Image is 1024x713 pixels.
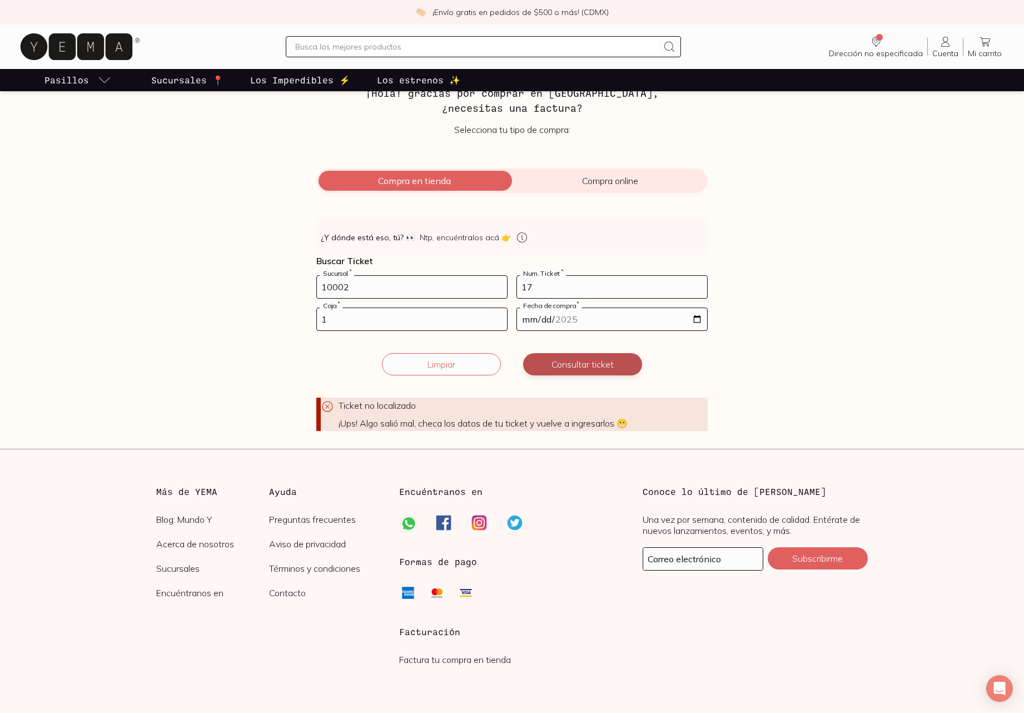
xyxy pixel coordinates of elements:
a: Sucursales [156,563,269,574]
div: Open Intercom Messenger [986,675,1013,702]
span: Mi carrito [968,48,1002,58]
span: Dirección no especificada [829,48,923,58]
span: Compra online [512,175,708,186]
p: Pasillos [44,73,89,87]
a: pasillo-todos-link [42,69,113,91]
label: Num. Ticket [520,269,566,278]
p: Sucursales 📍 [151,73,223,87]
p: Los estrenos ✨ [377,73,460,87]
p: Los Imperdibles ⚡️ [250,73,350,87]
h3: ¡Hola! gracias por comprar en [GEOGRAPHIC_DATA], ¿necesitas una factura? [316,86,708,115]
a: Encuéntranos en [156,587,269,598]
h3: Formas de pago [399,555,477,568]
h3: Conoce lo último de [PERSON_NAME] [643,485,868,498]
a: Preguntas frecuentes [269,514,382,525]
img: check [416,7,426,17]
a: Cuenta [928,35,963,58]
a: Contacto [269,587,382,598]
label: Caja [320,301,342,310]
input: Busca los mejores productos [295,40,658,53]
a: Los Imperdibles ⚡️ [248,69,352,91]
a: Los estrenos ✨ [375,69,463,91]
a: Términos y condiciones [269,563,382,574]
a: Factura tu compra en tienda [399,654,511,665]
span: Ntp, encuéntralos acá 👉 [420,232,511,243]
h3: Ayuda [269,485,382,498]
a: Blog: Mundo Y [156,514,269,525]
input: 03 [317,308,507,330]
button: Subscribirme [768,547,868,570]
button: Limpiar [382,353,501,375]
span: ¡Ups! Algo salió mal, checa los datos de tu ticket y vuelve a ingresarlos 😬 [339,418,708,429]
input: mimail@gmail.com [643,548,763,570]
h3: Más de YEMA [156,485,269,498]
button: Consultar ticket [523,353,642,375]
label: Sucursal [320,269,354,278]
p: Una vez por semana, contenido de calidad. Entérate de nuevos lanzamientos, eventos, y más. [643,514,868,536]
h3: Facturación [399,625,624,638]
a: Dirección no especificada [824,35,927,58]
p: ¡Envío gratis en pedidos de $500 o más! (CDMX) [433,7,609,18]
a: Sucursales 📍 [149,69,226,91]
p: Selecciona tu tipo de compra: [316,124,708,135]
span: Cuenta [932,48,958,58]
a: Mi carrito [963,35,1006,58]
strong: ¿Y dónde está eso, tú? [321,232,415,243]
a: Acerca de nosotros [156,538,269,549]
span: Ticket no localizado [339,400,416,411]
label: Fecha de compra [520,301,582,310]
h3: Encuéntranos en [399,485,483,498]
span: Compra en tienda [316,175,512,186]
input: 728 [317,276,507,298]
p: Buscar Ticket [316,255,708,266]
input: 123 [517,276,707,298]
a: Aviso de privacidad [269,538,382,549]
input: 14-05-2023 [517,308,707,330]
span: 👀 [406,232,415,243]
